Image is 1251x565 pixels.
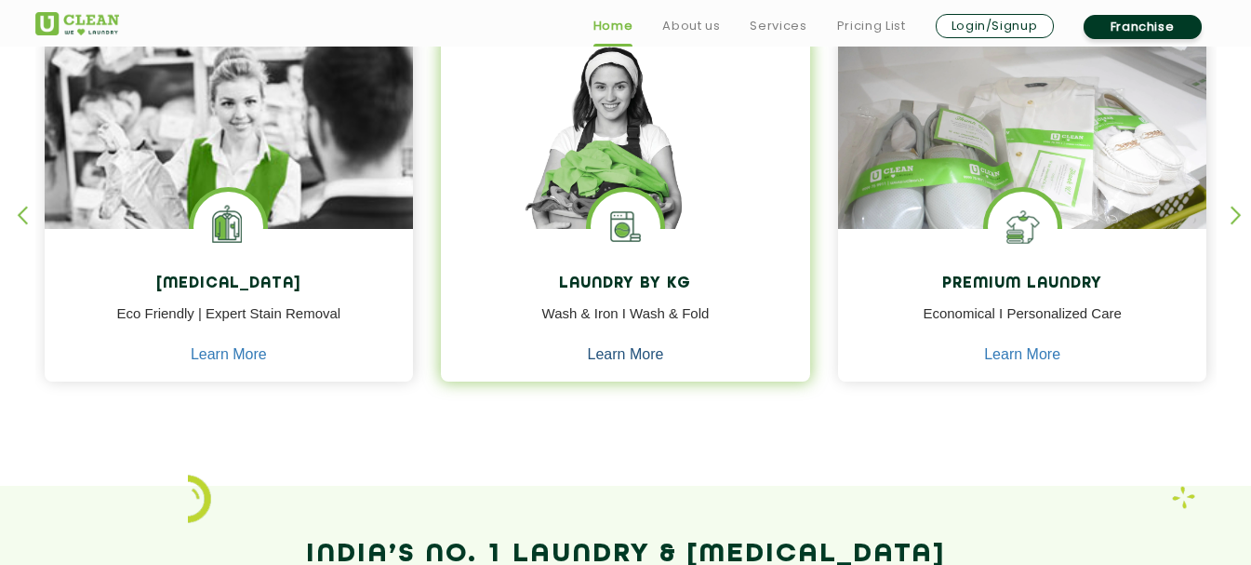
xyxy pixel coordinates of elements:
[1084,15,1202,39] a: Franchise
[852,276,1193,293] h4: Premium Laundry
[588,346,664,363] a: Learn More
[59,303,400,345] p: Eco Friendly | Expert Stain Removal
[45,36,414,333] img: Drycleaners near me
[988,192,1058,262] img: Shoes Cleaning
[59,276,400,293] h4: [MEDICAL_DATA]
[191,346,267,363] a: Learn More
[591,192,660,262] img: laundry washing machine
[35,12,119,35] img: UClean Laundry and Dry Cleaning
[838,36,1207,282] img: laundry done shoes and clothes
[852,303,1193,345] p: Economical I Personalized Care
[188,475,211,523] img: icon_2.png
[193,192,263,262] img: Laundry Services near me
[984,346,1060,363] a: Learn More
[441,36,810,282] img: a girl with laundry basket
[1172,486,1195,509] img: Laundry wash and iron
[662,15,720,37] a: About us
[593,15,633,37] a: Home
[750,15,806,37] a: Services
[936,14,1054,38] a: Login/Signup
[837,15,906,37] a: Pricing List
[455,303,796,345] p: Wash & Iron I Wash & Fold
[455,276,796,293] h4: Laundry by Kg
